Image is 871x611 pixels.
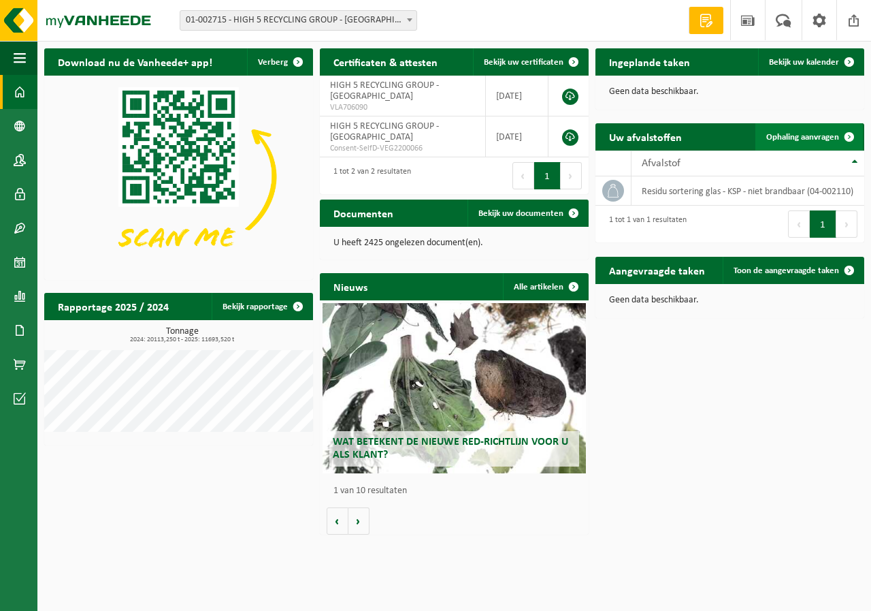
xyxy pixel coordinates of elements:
p: 1 van 10 resultaten [333,486,582,496]
button: Next [561,162,582,189]
span: VLA706090 [330,102,475,113]
button: 1 [810,210,836,238]
div: 1 tot 2 van 2 resultaten [327,161,411,191]
button: Previous [788,210,810,238]
a: Bekijk rapportage [212,293,312,320]
span: Wat betekent de nieuwe RED-richtlijn voor u als klant? [333,437,568,460]
span: HIGH 5 RECYCLING GROUP - [GEOGRAPHIC_DATA] [330,80,439,101]
a: Alle artikelen [503,273,587,300]
h2: Nieuws [320,273,381,300]
h2: Ingeplande taken [595,48,704,75]
h2: Aangevraagde taken [595,257,719,283]
td: [DATE] [486,116,548,157]
a: Wat betekent de nieuwe RED-richtlijn voor u als klant? [323,303,586,473]
span: 2024: 20113,250 t - 2025: 11693,520 t [51,336,313,343]
a: Toon de aangevraagde taken [723,257,863,284]
td: residu sortering glas - KSP - niet brandbaar (04-002110) [631,176,864,206]
h3: Tonnage [51,327,313,343]
span: Bekijk uw certificaten [484,58,563,67]
a: Bekijk uw documenten [467,200,587,227]
span: Bekijk uw kalender [769,58,839,67]
img: Download de VHEPlus App [44,76,313,277]
span: Afvalstof [642,158,680,169]
span: Ophaling aanvragen [766,133,839,142]
span: Toon de aangevraagde taken [734,266,839,275]
h2: Certificaten & attesten [320,48,451,75]
span: HIGH 5 RECYCLING GROUP - [GEOGRAPHIC_DATA] [330,121,439,142]
span: Verberg [258,58,288,67]
a: Bekijk uw certificaten [473,48,587,76]
p: Geen data beschikbaar. [609,87,851,97]
a: Bekijk uw kalender [758,48,863,76]
button: Volgende [348,507,369,535]
button: Next [836,210,857,238]
td: [DATE] [486,76,548,116]
div: 1 tot 1 van 1 resultaten [602,209,687,239]
button: Previous [512,162,534,189]
h2: Download nu de Vanheede+ app! [44,48,226,75]
button: 1 [534,162,561,189]
span: 01-002715 - HIGH 5 RECYCLING GROUP - ANTWERPEN [180,11,416,30]
button: Verberg [247,48,312,76]
h2: Rapportage 2025 / 2024 [44,293,182,319]
p: U heeft 2425 ongelezen document(en). [333,238,575,248]
h2: Documenten [320,200,407,226]
span: Bekijk uw documenten [478,209,563,218]
button: Vorige [327,507,348,535]
a: Ophaling aanvragen [755,123,863,151]
span: 01-002715 - HIGH 5 RECYCLING GROUP - ANTWERPEN [180,10,417,31]
h2: Uw afvalstoffen [595,123,695,150]
span: Consent-SelfD-VEG2200066 [330,143,475,154]
p: Geen data beschikbaar. [609,296,851,305]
